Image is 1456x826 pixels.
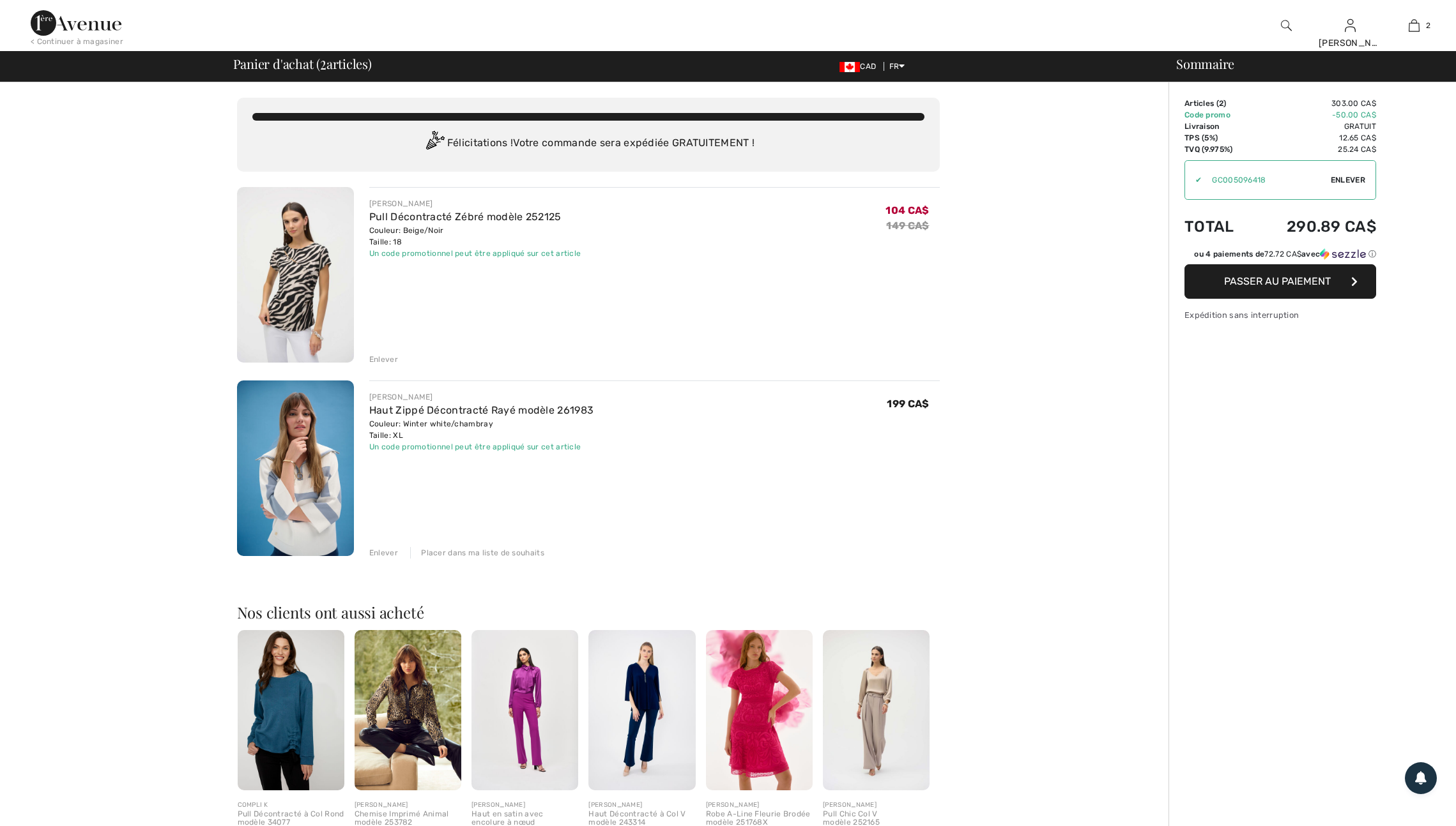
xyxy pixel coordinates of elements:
[1184,132,1253,144] td: TPS (5%)
[706,800,813,810] div: [PERSON_NAME]
[1184,205,1253,248] td: Total
[369,404,594,416] a: Haut Zippé Décontracté Rayé modèle 261983
[237,187,354,363] img: Pull Décontracté Zébré modèle 252125
[839,62,881,71] span: CAD
[355,630,461,790] img: Chemise Imprimé Animal modèle 253782
[471,630,578,790] img: Haut en satin avec encolure à nœud modèle 243022
[369,547,398,559] div: Enlever
[823,630,930,790] img: Pull Chic Col V modèle 252165
[1253,109,1376,121] td: -50.00 CA$
[1219,99,1223,108] span: 2
[885,204,929,216] span: 104 CA$
[1383,18,1445,33] a: 2
[31,10,121,36] img: 1ère Avenue
[1184,264,1376,299] button: Passer au paiement
[369,441,594,453] div: Un code promotionnel peut être appliqué sur cet article
[369,211,562,223] a: Pull Décontracté Zébré modèle 252125
[1253,144,1376,155] td: 25.24 CA$
[471,800,578,810] div: [PERSON_NAME]
[369,418,594,441] div: Couleur: Winter white/chambray Taille: XL
[1194,248,1376,260] div: ou 4 paiements de avec
[1184,109,1253,121] td: Code promo
[1185,174,1202,186] div: ✔
[1253,205,1376,248] td: 290.89 CA$
[1319,36,1381,50] div: [PERSON_NAME]
[369,248,581,259] div: Un code promotionnel peut être appliqué sur cet article
[31,36,123,47] div: < Continuer à magasiner
[1345,18,1356,33] img: Mes infos
[1281,18,1292,33] img: recherche
[1253,132,1376,144] td: 12.65 CA$
[1161,57,1448,70] div: Sommaire
[320,54,326,71] span: 2
[1426,20,1430,31] span: 2
[588,630,695,790] img: Haut Décontracté à Col V modèle 243314
[1224,275,1331,287] span: Passer au paiement
[355,800,461,810] div: [PERSON_NAME]
[823,800,930,810] div: [PERSON_NAME]
[369,354,398,365] div: Enlever
[410,547,544,559] div: Placer dans ma liste de souhaits
[252,131,924,156] div: Félicitations ! Votre commande sera expédiée GRATUITEMENT !
[233,57,372,70] span: Panier d'achat ( articles)
[237,380,354,556] img: Haut Zippé Décontracté Rayé modèle 261983
[706,630,813,790] img: Robe A-Line Fleurie Brodée modèle 251768X
[369,198,581,209] div: [PERSON_NAME]
[238,630,344,790] img: Pull Décontracté à Col Rond modèle 34077
[1264,250,1301,259] span: 72.72 CA$
[887,398,929,410] span: 199 CA$
[238,800,344,810] div: COMPLI K
[1320,248,1366,260] img: Sezzle
[422,131,447,156] img: Congratulation2.svg
[1184,309,1376,321] div: Expédition sans interruption
[1184,98,1253,109] td: Articles ( )
[237,604,940,620] h2: Nos clients ont aussi acheté
[1184,121,1253,132] td: Livraison
[1184,144,1253,155] td: TVQ (9.975%)
[1253,98,1376,109] td: 303.00 CA$
[1253,121,1376,132] td: Gratuit
[1345,19,1356,31] a: Se connecter
[839,62,860,72] img: Canadian Dollar
[1409,18,1420,33] img: Mon panier
[886,220,929,232] s: 149 CA$
[588,800,695,810] div: [PERSON_NAME]
[1184,248,1376,264] div: ou 4 paiements de72.72 CA$avecSezzle Cliquez pour en savoir plus sur Sezzle
[1331,174,1365,186] span: Enlever
[369,391,594,403] div: [PERSON_NAME]
[369,225,581,248] div: Couleur: Beige/Noir Taille: 18
[889,62,905,71] span: FR
[1202,161,1331,199] input: Code promo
